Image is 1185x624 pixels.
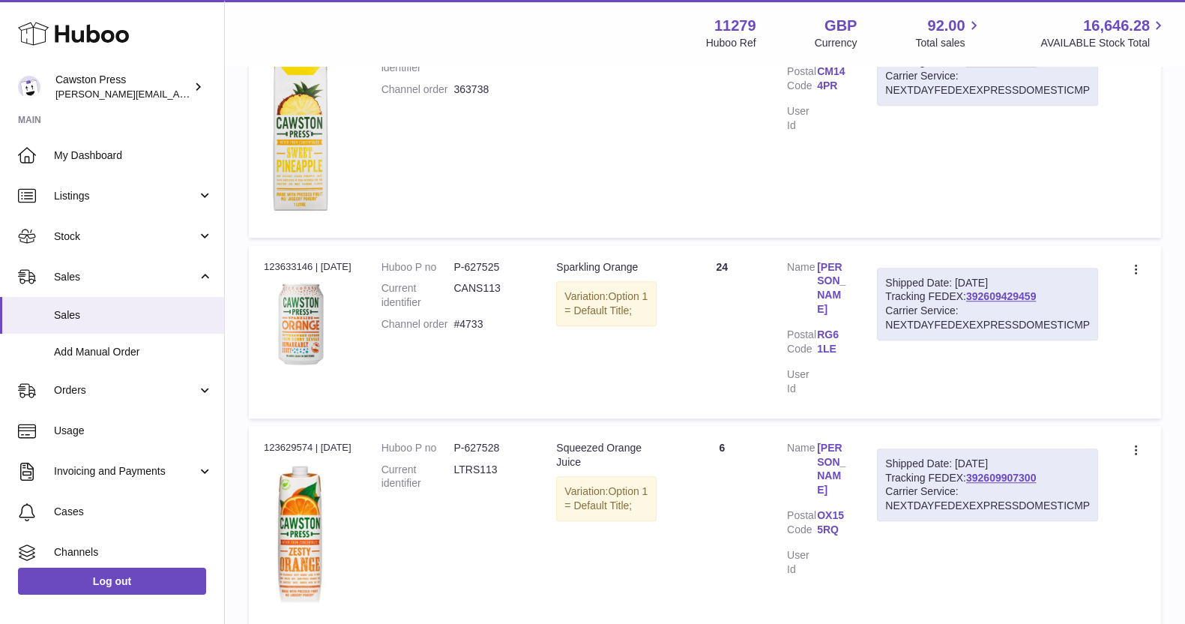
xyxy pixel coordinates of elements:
dt: Current identifier [382,281,454,310]
div: 123633146 | [DATE] [264,260,352,274]
dt: User Id [787,367,817,396]
dt: Channel order [382,317,454,331]
div: Tracking FEDEX: [877,32,1098,106]
a: 392616763502 [966,55,1036,67]
span: Usage [54,424,213,438]
div: Tracking FEDEX: [877,448,1098,522]
span: Sales [54,270,197,284]
span: My Dashboard [54,148,213,163]
a: OX15 5RQ [817,508,847,537]
strong: GBP [824,16,857,36]
a: 92.00 Total sales [915,16,982,50]
span: Listings [54,189,197,203]
div: Carrier Service: NEXTDAYFEDEXEXPRESSDOMESTICMP [885,484,1090,513]
a: 392609429459 [966,290,1036,302]
div: Currency [815,36,857,50]
a: 16,646.28 AVAILABLE Stock Total [1040,16,1167,50]
div: Shipped Date: [DATE] [885,457,1090,471]
dt: Postal Code [787,64,817,97]
div: Carrier Service: NEXTDAYFEDEXEXPRESSDOMESTICMP [885,304,1090,332]
img: 112791717167720.png [264,278,339,378]
dd: P-627528 [453,441,526,455]
div: Tracking FEDEX: [877,268,1098,341]
span: Orders [54,383,197,397]
dt: Postal Code [787,328,817,360]
span: 92.00 [927,16,965,36]
dt: Channel order [382,82,454,97]
a: [PERSON_NAME] [817,441,847,498]
div: Squeezed Orange Juice [556,441,657,469]
div: Shipped Date: [DATE] [885,276,1090,290]
dt: Name [787,260,817,321]
img: 112791728631503.JPG [264,459,339,610]
a: 392609907300 [966,472,1036,484]
div: Huboo Ref [706,36,756,50]
div: Cawston Press [55,73,190,101]
dd: P-627525 [453,260,526,274]
dt: User Id [787,548,817,577]
span: AVAILABLE Stock Total [1040,36,1167,50]
strong: 11279 [714,16,756,36]
img: 112791717167656.png [264,43,339,219]
dd: CANS113 [453,281,526,310]
span: Invoicing and Payments [54,464,197,478]
span: Channels [54,545,213,559]
div: Carrier Service: NEXTDAYFEDEXEXPRESSDOMESTICMP [885,69,1090,97]
dd: LTRS113 [453,463,526,491]
dt: Huboo P no [382,260,454,274]
div: Variation: [556,476,657,521]
dd: 363738 [453,82,526,97]
span: 16,646.28 [1083,16,1150,36]
td: 16 [672,10,772,237]
span: Sales [54,308,213,322]
a: CM14 4PR [817,64,847,93]
a: RG6 1LE [817,328,847,356]
div: Variation: [556,281,657,326]
dt: User Id [787,104,817,133]
dt: Current identifier [382,463,454,491]
dt: Postal Code [787,508,817,541]
span: Cases [54,505,213,519]
div: 123629574 | [DATE] [264,441,352,454]
td: 24 [672,245,772,418]
span: Add Manual Order [54,345,213,359]
a: [PERSON_NAME] [817,260,847,317]
img: thomas.carson@cawstonpress.com [18,76,40,98]
dt: Huboo P no [382,441,454,455]
span: Stock [54,229,197,244]
div: Sparkling Orange [556,260,657,274]
span: [PERSON_NAME][EMAIL_ADDRESS][PERSON_NAME][DOMAIN_NAME] [55,88,381,100]
dt: Name [787,441,817,502]
span: Total sales [915,36,982,50]
a: Log out [18,568,206,595]
dd: #4733 [453,317,526,331]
